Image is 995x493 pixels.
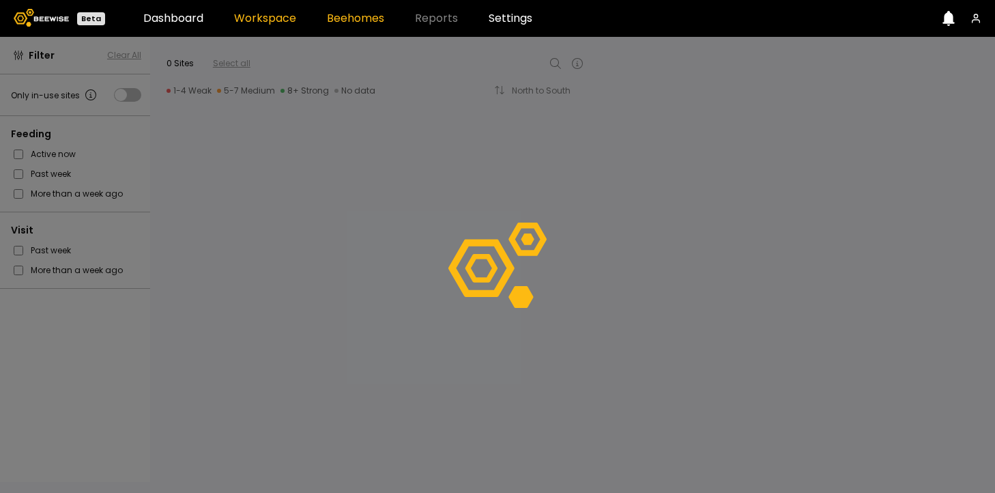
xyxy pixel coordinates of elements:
a: Dashboard [143,13,203,24]
div: Beta [77,12,105,25]
img: Beewise logo [14,9,69,27]
span: Reports [415,13,458,24]
a: Workspace [234,13,296,24]
a: Beehomes [327,13,384,24]
a: Settings [489,13,532,24]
